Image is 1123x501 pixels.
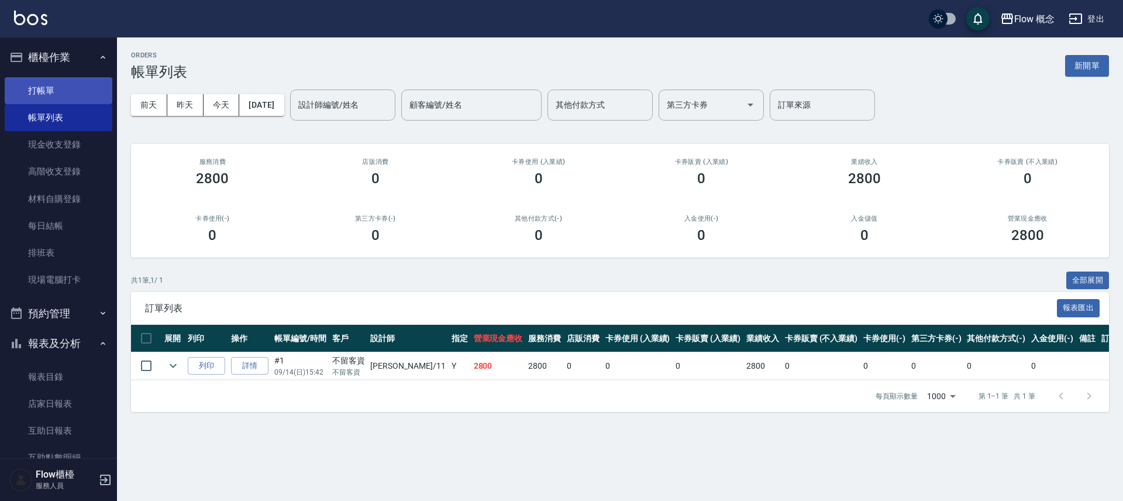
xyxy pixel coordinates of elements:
[5,186,112,212] a: 材料自購登錄
[1028,352,1076,380] td: 0
[5,158,112,185] a: 高階收支登錄
[371,227,380,243] h3: 0
[5,212,112,239] a: 每日結帳
[239,94,284,116] button: [DATE]
[673,352,743,380] td: 0
[131,64,187,80] h3: 帳單列表
[471,158,606,166] h2: 卡券使用 (入業績)
[1065,55,1109,77] button: 新開單
[995,7,1060,31] button: Flow 概念
[876,391,918,402] p: 每頁顯示數量
[1057,302,1100,313] a: 報表匯出
[5,77,112,104] a: 打帳單
[167,94,204,116] button: 昨天
[196,170,229,187] h3: 2800
[308,158,443,166] h2: 店販消費
[204,94,240,116] button: 今天
[960,215,1095,222] h2: 營業現金應收
[36,481,95,491] p: 服務人員
[964,352,1028,380] td: 0
[602,325,673,352] th: 卡券使用 (入業績)
[449,325,471,352] th: 指定
[564,352,602,380] td: 0
[743,352,782,380] td: 2800
[131,52,187,59] h2: ORDERS
[922,380,960,412] div: 1000
[231,357,268,375] a: 詳情
[271,325,329,352] th: 帳單編號/時間
[966,7,990,30] button: save
[367,352,448,380] td: [PERSON_NAME] /11
[535,227,543,243] h3: 0
[5,239,112,266] a: 排班表
[131,94,167,116] button: 前天
[274,367,326,378] p: 09/14 (日) 15:42
[449,352,471,380] td: Y
[5,417,112,444] a: 互助日報表
[797,158,932,166] h2: 業績收入
[634,158,769,166] h2: 卡券販賣 (入業績)
[1011,227,1044,243] h3: 2800
[9,468,33,492] img: Person
[5,328,112,359] button: 報表及分析
[782,325,860,352] th: 卡券販賣 (不入業績)
[960,158,1095,166] h2: 卡券販賣 (不入業績)
[332,355,365,367] div: 不留客資
[1014,12,1055,26] div: Flow 概念
[1076,325,1098,352] th: 備註
[797,215,932,222] h2: 入金儲值
[471,325,526,352] th: 營業現金應收
[5,444,112,471] a: 互助點數明細
[5,131,112,158] a: 現金收支登錄
[471,352,526,380] td: 2800
[848,170,881,187] h3: 2800
[471,215,606,222] h2: 其他付款方式(-)
[979,391,1035,402] p: 第 1–1 筆 共 1 筆
[1066,272,1110,290] button: 全部展開
[908,325,964,352] th: 第三方卡券(-)
[208,227,216,243] h3: 0
[860,352,908,380] td: 0
[371,170,380,187] h3: 0
[161,325,185,352] th: 展開
[1028,325,1076,352] th: 入金使用(-)
[332,367,365,378] p: 不留客資
[697,227,705,243] h3: 0
[602,352,673,380] td: 0
[188,357,225,375] button: 列印
[1057,299,1100,317] button: 報表匯出
[5,266,112,293] a: 現場電腦打卡
[164,357,182,375] button: expand row
[673,325,743,352] th: 卡券販賣 (入業績)
[860,325,908,352] th: 卡券使用(-)
[908,352,964,380] td: 0
[564,325,602,352] th: 店販消費
[36,469,95,481] h5: Flow櫃檯
[741,95,760,114] button: Open
[782,352,860,380] td: 0
[145,303,1057,314] span: 訂單列表
[743,325,782,352] th: 業績收入
[271,352,329,380] td: #1
[5,363,112,390] a: 報表目錄
[228,325,271,352] th: 操作
[525,352,564,380] td: 2800
[367,325,448,352] th: 設計師
[5,42,112,73] button: 櫃檯作業
[697,170,705,187] h3: 0
[5,298,112,329] button: 預約管理
[308,215,443,222] h2: 第三方卡券(-)
[634,215,769,222] h2: 入金使用(-)
[131,275,163,286] p: 共 1 筆, 1 / 1
[1065,60,1109,71] a: 新開單
[5,390,112,417] a: 店家日報表
[964,325,1028,352] th: 其他付款方式(-)
[1024,170,1032,187] h3: 0
[535,170,543,187] h3: 0
[525,325,564,352] th: 服務消費
[1064,8,1109,30] button: 登出
[145,215,280,222] h2: 卡券使用(-)
[185,325,228,352] th: 列印
[860,227,869,243] h3: 0
[14,11,47,25] img: Logo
